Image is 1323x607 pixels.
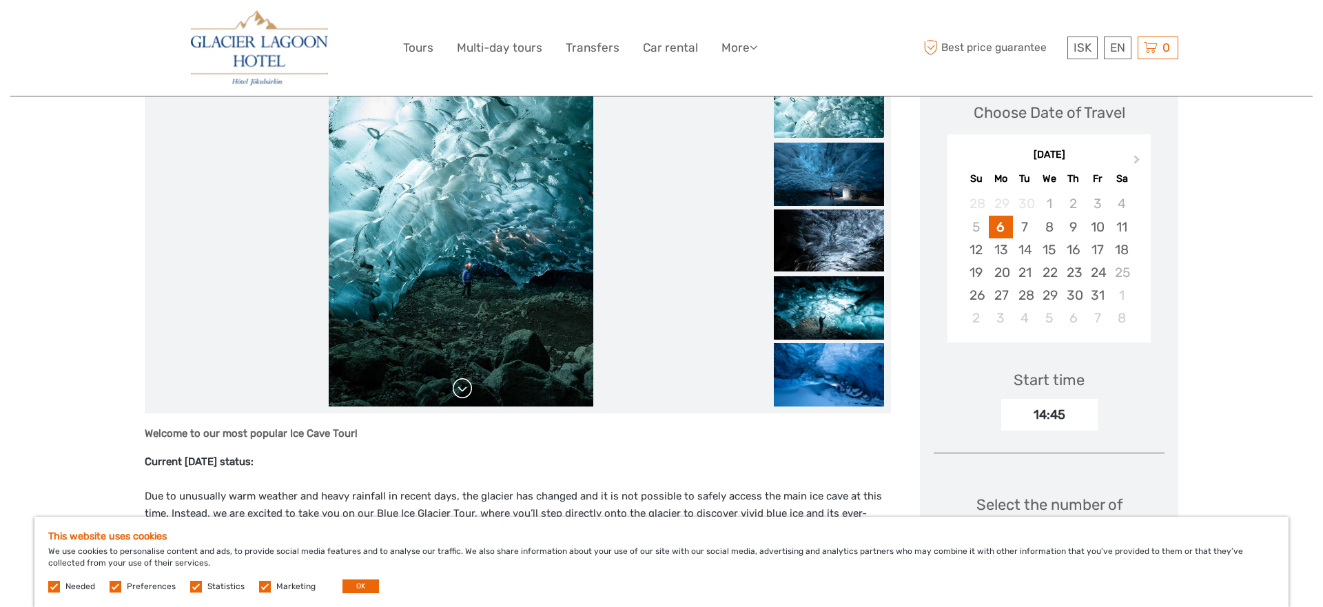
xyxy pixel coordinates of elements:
[774,209,884,271] img: 4426ec4a21c74894b71d4c89fced51ef_slider_thumbnail.jpeg
[1013,284,1037,307] div: Choose Tuesday, October 28th, 2025
[145,427,358,440] strong: Welcome to our most popular Ice Cave Tour!
[566,38,619,58] a: Transfers
[1109,169,1134,188] div: Sa
[1061,192,1085,215] div: Not available Thursday, October 2nd, 2025
[964,169,988,188] div: Su
[127,581,176,593] label: Preferences
[457,38,542,58] a: Multi-day tours
[1037,307,1061,329] div: Choose Wednesday, November 5th, 2025
[964,284,988,307] div: Choose Sunday, October 26th, 2025
[1037,192,1061,215] div: Not available Wednesday, October 1st, 2025
[342,579,379,593] button: OK
[1085,307,1109,329] div: Choose Friday, November 7th, 2025
[1037,216,1061,238] div: Choose Wednesday, October 8th, 2025
[1109,238,1134,261] div: Choose Saturday, October 18th, 2025
[1037,169,1061,188] div: We
[207,581,245,593] label: Statistics
[774,276,884,350] img: 1e0386dbdc6e496d9b0ee799a7894650.jpeg
[1013,216,1037,238] div: Choose Tuesday, October 7th, 2025
[1085,261,1109,284] div: Choose Friday, October 24th, 2025
[989,284,1013,307] div: Choose Monday, October 27th, 2025
[989,192,1013,215] div: Not available Monday, September 29th, 2025
[145,455,254,468] strong: Current [DATE] status:
[1061,169,1085,188] div: Th
[989,238,1013,261] div: Choose Monday, October 13th, 2025
[964,238,988,261] div: Choose Sunday, October 12th, 2025
[48,531,1275,542] h5: This website uses cookies
[1013,261,1037,284] div: Choose Tuesday, October 21st, 2025
[1061,261,1085,284] div: Choose Thursday, October 23rd, 2025
[403,38,433,58] a: Tours
[1013,238,1037,261] div: Choose Tuesday, October 14th, 2025
[1061,307,1085,329] div: Choose Thursday, November 6th, 2025
[1013,192,1037,215] div: Not available Tuesday, September 30th, 2025
[34,517,1289,607] div: We use cookies to personalise content and ads, to provide social media features and to analyse ou...
[1014,369,1085,391] div: Start time
[1127,152,1149,174] button: Next Month
[1160,41,1172,54] span: 0
[989,261,1013,284] div: Choose Monday, October 20th, 2025
[276,581,316,593] label: Marketing
[964,192,988,215] div: Not available Sunday, September 28th, 2025
[964,261,988,284] div: Choose Sunday, October 19th, 2025
[1001,399,1098,431] div: 14:45
[1061,238,1085,261] div: Choose Thursday, October 16th, 2025
[774,143,884,216] img: 68da45bef8284503838dcef2a72324df.jpeg
[65,581,95,593] label: Needed
[1109,261,1134,284] div: Not available Saturday, October 25th, 2025
[989,216,1013,238] div: Choose Monday, October 6th, 2025
[721,38,757,58] a: More
[774,343,884,417] img: 223ad88650c5430e892a721d02e8167d.jpeg
[1109,192,1134,215] div: Not available Saturday, October 4th, 2025
[1037,261,1061,284] div: Choose Wednesday, October 22nd, 2025
[774,76,884,138] img: 67ac43071ca6405caaeb9416d3b3c938_slider_thumbnail.jpeg
[989,307,1013,329] div: Choose Monday, November 3rd, 2025
[1109,307,1134,329] div: Choose Saturday, November 8th, 2025
[1085,216,1109,238] div: Choose Friday, October 10th, 2025
[952,192,1146,329] div: month 2025-10
[1061,216,1085,238] div: Choose Thursday, October 9th, 2025
[989,169,1013,188] div: Mo
[145,488,891,541] p: Due to unusually warm weather and heavy rainfall in recent days, the glacier has changed and it i...
[643,38,698,58] a: Car rental
[964,307,988,329] div: Choose Sunday, November 2nd, 2025
[964,216,988,238] div: Not available Sunday, October 5th, 2025
[191,10,327,85] img: 2790-86ba44ba-e5e5-4a53-8ab7-28051417b7bc_logo_big.jpg
[1085,192,1109,215] div: Not available Friday, October 3rd, 2025
[1013,169,1037,188] div: Tu
[1109,216,1134,238] div: Choose Saturday, October 11th, 2025
[1074,41,1091,54] span: ISK
[947,148,1151,163] div: [DATE]
[974,102,1125,123] div: Choose Date of Travel
[920,37,1064,59] span: Best price guarantee
[1085,284,1109,307] div: Choose Friday, October 31st, 2025
[1104,37,1131,59] div: EN
[329,76,593,407] img: 67ac43071ca6405caaeb9416d3b3c938_main_slider.jpeg
[1085,169,1109,188] div: Fr
[1037,238,1061,261] div: Choose Wednesday, October 15th, 2025
[1037,284,1061,307] div: Choose Wednesday, October 29th, 2025
[934,494,1165,577] div: Select the number of participants
[1061,284,1085,307] div: Choose Thursday, October 30th, 2025
[1109,284,1134,307] div: Choose Saturday, November 1st, 2025
[1085,238,1109,261] div: Choose Friday, October 17th, 2025
[1013,307,1037,329] div: Choose Tuesday, November 4th, 2025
